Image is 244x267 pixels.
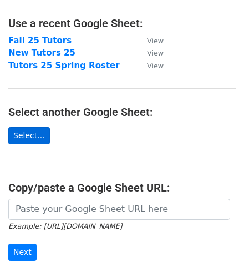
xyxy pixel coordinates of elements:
h4: Select another Google Sheet: [8,105,236,119]
a: Tutors 25 Spring Roster [8,61,120,70]
a: View [136,36,164,46]
small: Example: [URL][DOMAIN_NAME] [8,222,122,230]
a: Select... [8,127,50,144]
small: View [147,37,164,45]
a: New Tutors 25 [8,48,75,58]
small: View [147,49,164,57]
small: View [147,62,164,70]
a: View [136,61,164,70]
input: Paste your Google Sheet URL here [8,199,230,220]
h4: Use a recent Google Sheet: [8,17,236,30]
input: Next [8,244,37,261]
h4: Copy/paste a Google Sheet URL: [8,181,236,194]
a: Fall 25 Tutors [8,36,72,46]
iframe: Chat Widget [189,214,244,267]
a: View [136,48,164,58]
